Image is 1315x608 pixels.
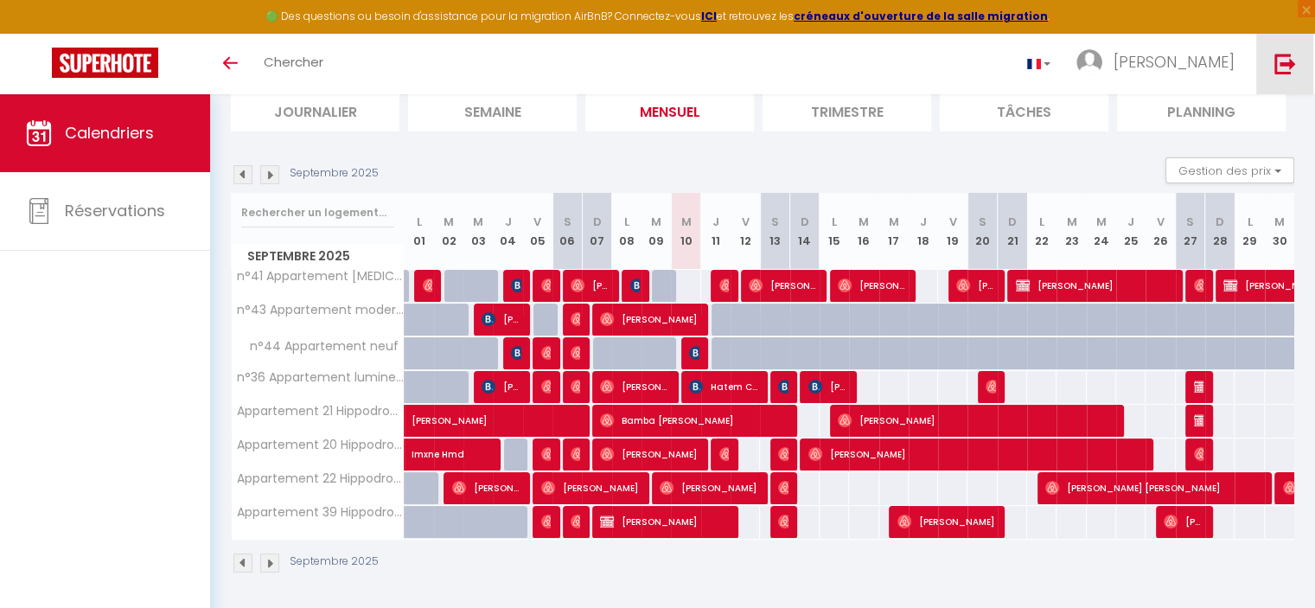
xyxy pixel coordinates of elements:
th: 15 [820,193,849,270]
th: 21 [998,193,1027,270]
th: 25 [1116,193,1146,270]
th: 11 [701,193,731,270]
span: [PERSON_NAME] [541,471,639,504]
th: 20 [967,193,997,270]
th: 30 [1265,193,1294,270]
th: 19 [938,193,967,270]
abbr: M [889,214,899,230]
span: [PERSON_NAME]- [PERSON_NAME] [719,269,729,302]
span: [PERSON_NAME] [719,438,729,470]
span: [PERSON_NAME] [600,303,698,336]
span: [PERSON_NAME] [808,370,847,403]
th: 07 [582,193,611,270]
th: 17 [879,193,909,270]
span: [PERSON_NAME] [956,269,995,302]
span: [PERSON_NAME] [749,269,817,302]
abbr: M [680,214,691,230]
span: [PERSON_NAME] [423,269,432,302]
a: ICI [701,9,717,23]
th: 18 [909,193,938,270]
li: Planning [1117,89,1286,131]
span: n°44 Appartement neuf [234,337,403,356]
span: [PERSON_NAME] Tangara [452,471,520,504]
span: [PERSON_NAME] [600,505,727,538]
abbr: L [624,214,629,230]
span: [PERSON_NAME] [571,303,580,336]
span: [PERSON_NAME] [808,438,1141,470]
abbr: V [533,214,541,230]
span: n°36 Appartement lumineux 4 personnes [234,371,407,384]
span: [PERSON_NAME] [511,336,520,369]
th: 01 [405,193,434,270]
span: [PERSON_NAME] [511,269,520,302]
abbr: S [771,214,779,230]
span: [PERSON_NAME] [1114,51,1235,73]
abbr: S [564,214,571,230]
span: [PERSON_NAME] [897,505,995,538]
abbr: J [505,214,512,230]
span: [PERSON_NAME] [541,505,551,538]
th: 10 [671,193,700,270]
abbr: M [1096,214,1107,230]
th: 05 [523,193,552,270]
a: ... [PERSON_NAME] [1063,34,1256,94]
th: 24 [1087,193,1116,270]
span: [PERSON_NAME] [778,438,788,470]
th: 13 [760,193,789,270]
th: 16 [849,193,878,270]
span: Réservations [65,200,165,221]
abbr: M [651,214,661,230]
th: 26 [1146,193,1175,270]
span: [PERSON_NAME] [1164,505,1203,538]
th: 12 [731,193,760,270]
abbr: V [742,214,750,230]
th: 02 [434,193,463,270]
abbr: S [1186,214,1194,230]
th: 27 [1176,193,1205,270]
abbr: J [712,214,719,230]
th: 03 [463,193,493,270]
span: [PERSON_NAME] [482,303,520,336]
abbr: D [801,214,809,230]
span: gaia massangioli [778,370,788,403]
span: [DEMOGRAPHIC_DATA][PERSON_NAME] [1194,370,1203,403]
span: Septembre 2025 [232,244,404,269]
span: Appartement 21 Hippodrome entrée 223 [234,405,407,418]
abbr: D [1008,214,1017,230]
span: [PERSON_NAME] [778,471,788,504]
span: Chercher [264,53,323,71]
span: [PERSON_NAME][DATE] [778,505,788,538]
strong: créneaux d'ouverture de la salle migration [794,9,1048,23]
span: Imxne Hmd [412,429,531,462]
span: Appartement 39 Hippodrome 223 [234,506,407,519]
th: 06 [552,193,582,270]
abbr: M [444,214,454,230]
span: [PERSON_NAME] [571,505,580,538]
span: [PERSON_NAME] [571,370,580,403]
abbr: J [1127,214,1134,230]
abbr: J [920,214,927,230]
th: 29 [1235,193,1264,270]
abbr: L [1247,214,1252,230]
abbr: V [1157,214,1165,230]
th: 09 [642,193,671,270]
a: [PERSON_NAME] [405,405,434,438]
abbr: L [832,214,837,230]
li: Mensuel [585,89,754,131]
li: Semaine [408,89,577,131]
img: Super Booking [52,48,158,78]
span: [PERSON_NAME] [986,370,995,403]
span: [PERSON_NAME] [1194,404,1203,437]
span: [PERSON_NAME] [541,370,551,403]
span: [PERSON_NAME] [1194,269,1203,302]
th: 23 [1056,193,1086,270]
th: 14 [790,193,820,270]
span: [PERSON_NAME] [600,370,668,403]
abbr: M [1067,214,1077,230]
span: [PERSON_NAME] [600,438,698,470]
span: [PERSON_NAME] [PERSON_NAME] [1045,471,1261,504]
input: Rechercher un logement... [241,197,394,228]
p: Septembre 2025 [290,165,379,182]
span: [PERSON_NAME] Grohe [GEOGRAPHIC_DATA] [482,370,520,403]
